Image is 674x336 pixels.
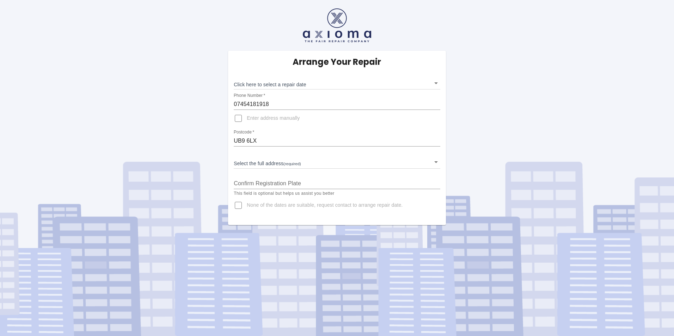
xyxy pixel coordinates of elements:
h5: Arrange Your Repair [293,56,381,68]
p: This field is optional but helps us assist you better [234,190,440,197]
span: Enter address manually [247,115,300,122]
label: Phone Number [234,93,265,99]
img: axioma [303,8,371,42]
span: None of the dates are suitable, request contact to arrange repair date. [247,202,403,209]
label: Postcode [234,129,254,135]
